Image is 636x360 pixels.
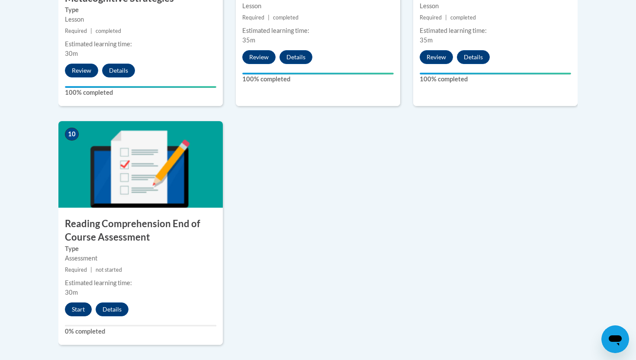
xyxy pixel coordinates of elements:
span: Required [242,14,264,21]
div: Your progress [420,73,571,74]
span: | [445,14,447,21]
div: Lesson [65,15,216,24]
span: 30m [65,50,78,57]
div: Lesson [242,1,394,11]
span: 10 [65,128,79,141]
div: Estimated learning time: [420,26,571,35]
label: 100% completed [65,88,216,97]
button: Details [102,64,135,77]
span: 35m [420,36,433,44]
span: 30m [65,289,78,296]
button: Review [420,50,453,64]
div: Your progress [242,73,394,74]
button: Details [279,50,312,64]
span: Required [65,28,87,34]
div: Lesson [420,1,571,11]
div: Estimated learning time: [65,278,216,288]
span: not started [96,267,122,273]
span: completed [96,28,121,34]
h3: Reading Comprehension End of Course Assessment [58,217,223,244]
iframe: Button to launch messaging window [601,325,629,353]
span: | [268,14,270,21]
label: 100% completed [420,74,571,84]
span: | [90,28,92,34]
span: completed [450,14,476,21]
button: Review [242,50,276,64]
span: 35m [242,36,255,44]
span: Required [420,14,442,21]
span: | [90,267,92,273]
button: Review [65,64,98,77]
label: 0% completed [65,327,216,336]
div: Assessment [65,254,216,263]
img: Course Image [58,121,223,208]
span: Required [65,267,87,273]
span: completed [273,14,299,21]
div: Estimated learning time: [65,39,216,49]
button: Start [65,302,92,316]
div: Your progress [65,86,216,88]
label: Type [65,5,216,15]
label: Type [65,244,216,254]
div: Estimated learning time: [242,26,394,35]
button: Details [457,50,490,64]
button: Details [96,302,128,316]
label: 100% completed [242,74,394,84]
